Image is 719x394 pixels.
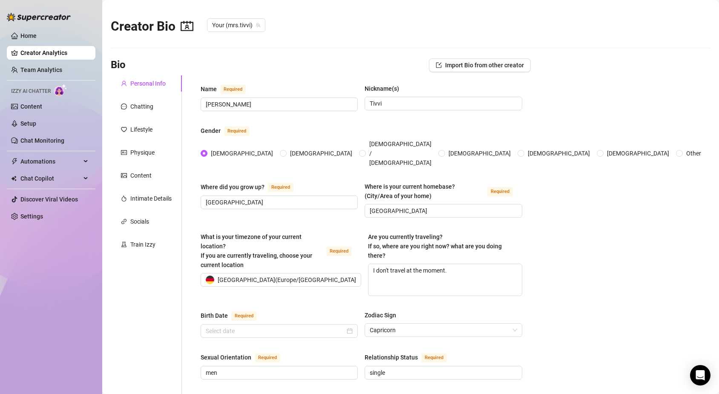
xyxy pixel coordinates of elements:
span: Chat Copilot [20,172,81,185]
span: What is your timezone of your current location? If you are currently traveling, choose your curre... [201,233,312,268]
a: Settings [20,213,43,220]
input: Birth Date [206,326,345,336]
label: Gender [201,126,259,136]
input: Relationship Status [370,368,515,377]
span: Izzy AI Chatter [11,87,51,95]
label: Relationship Status [365,352,456,362]
span: [DEMOGRAPHIC_DATA] [524,149,593,158]
div: Content [130,171,152,180]
a: Home [20,32,37,39]
span: picture [121,173,127,178]
div: Train Izzy [130,240,155,249]
span: idcard [121,150,127,155]
div: Socials [130,217,149,226]
span: Required [268,183,293,192]
div: Where is your current homebase? (City/Area of your home) [365,182,483,201]
div: Relationship Status [365,353,418,362]
img: de [206,276,214,284]
a: Setup [20,120,36,127]
span: Capricorn [370,324,517,336]
label: Where is your current homebase? (City/Area of your home) [365,182,522,201]
a: Chat Monitoring [20,137,64,144]
span: Required [421,353,447,362]
span: link [121,219,127,224]
img: logo-BBDzfeDw.svg [7,13,71,21]
span: experiment [121,242,127,247]
label: Name [201,84,255,94]
span: fire [121,196,127,201]
span: Required [326,247,352,256]
input: Sexual Orientation [206,368,351,377]
input: Nickname(s) [370,99,515,108]
label: Sexual Orientation [201,352,290,362]
img: AI Chatter [54,84,67,96]
span: message [121,104,127,109]
span: close-circle [347,328,353,334]
span: import [436,62,442,68]
span: team [256,23,261,28]
span: [DEMOGRAPHIC_DATA] [604,149,673,158]
h2: Creator Bio [111,18,193,35]
span: [DEMOGRAPHIC_DATA] / [DEMOGRAPHIC_DATA] [366,139,435,167]
input: Name [206,100,351,109]
span: Required [224,127,250,136]
div: Nickname(s) [365,84,399,93]
input: Where is your current homebase? (City/Area of your home) [370,206,515,216]
h3: Bio [111,58,126,72]
img: Chat Copilot [11,175,17,181]
span: Other [683,149,705,158]
div: Zodiac Sign [365,311,396,320]
span: Required [220,85,246,94]
a: Content [20,103,42,110]
div: Name [201,84,217,94]
span: user [121,81,127,86]
span: Your (mrs.tivvi) [212,19,260,32]
div: Open Intercom Messenger [690,365,710,385]
label: Zodiac Sign [365,311,402,320]
button: Import Bio from other creator [429,58,531,72]
div: Chatting [130,102,153,111]
span: heart [121,127,127,132]
div: Intimate Details [130,194,172,203]
span: Are you currently traveling? If so, where are you right now? what are you doing there? [368,233,502,259]
span: [DEMOGRAPHIC_DATA] [207,149,276,158]
label: Where did you grow up? [201,182,303,192]
textarea: I don't travel at the moment. [368,264,521,296]
span: Required [487,187,513,196]
a: Creator Analytics [20,46,89,60]
div: Personal Info [130,79,166,88]
div: Lifestyle [130,125,152,134]
label: Birth Date [201,311,266,321]
div: Physique [130,148,155,157]
span: Required [255,353,280,362]
a: Discover Viral Videos [20,196,78,203]
div: Sexual Orientation [201,353,251,362]
input: Where did you grow up? [206,198,351,207]
div: Birth Date [201,311,228,320]
span: [GEOGRAPHIC_DATA] ( Europe/[GEOGRAPHIC_DATA] ) [218,273,358,286]
label: Nickname(s) [365,84,405,93]
span: Import Bio from other creator [445,62,524,69]
span: Automations [20,155,81,168]
div: Gender [201,126,221,135]
span: thunderbolt [11,158,18,165]
div: Where did you grow up? [201,182,265,192]
span: Required [231,311,257,321]
span: [DEMOGRAPHIC_DATA] [287,149,356,158]
span: contacts [181,20,193,32]
span: [DEMOGRAPHIC_DATA] [445,149,514,158]
a: Team Analytics [20,66,62,73]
